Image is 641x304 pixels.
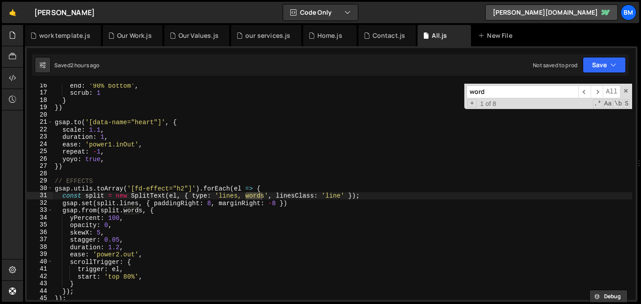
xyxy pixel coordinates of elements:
div: 2 hours ago [70,61,100,69]
span: Alt-Enter [603,85,621,98]
button: Code Only [283,4,358,20]
div: work template.js [39,31,90,40]
span: Toggle Replace mode [467,99,477,108]
div: Not saved to prod [533,61,577,69]
div: Our Values.js [179,31,219,40]
div: 35 [27,221,53,229]
div: 23 [27,133,53,141]
div: 28 [27,170,53,178]
div: our services.js [245,31,290,40]
div: 44 [27,288,53,295]
div: 34 [27,214,53,222]
div: 27 [27,162,53,170]
div: 22 [27,126,53,134]
div: 30 [27,185,53,192]
a: bm [621,4,637,20]
span: Search In Selection [624,99,629,108]
div: New File [478,31,515,40]
div: 18 [27,97,53,104]
div: 29 [27,177,53,185]
div: 26 [27,155,53,163]
div: [PERSON_NAME] [34,7,95,18]
div: 32 [27,199,53,207]
div: Saved [54,61,100,69]
div: 41 [27,265,53,273]
div: 16 [27,82,53,89]
div: 40 [27,258,53,266]
span: ​ [591,85,603,98]
span: Whole Word Search [613,99,623,108]
div: Home.js [317,31,342,40]
div: 21 [27,118,53,126]
div: All.js [432,31,447,40]
div: 17 [27,89,53,97]
div: 25 [27,148,53,155]
div: Contact.js [373,31,406,40]
span: 1 of 8 [477,100,500,108]
div: 24 [27,141,53,148]
span: CaseSensitive Search [603,99,613,108]
a: 🤙 [2,2,24,23]
div: 31 [27,192,53,199]
button: Save [583,57,626,73]
div: 39 [27,251,53,258]
div: 36 [27,229,53,236]
span: ​ [578,85,591,98]
div: 37 [27,236,53,243]
div: 42 [27,273,53,280]
div: 33 [27,207,53,214]
div: Our Work.js [117,31,152,40]
div: 19 [27,104,53,111]
div: 38 [27,243,53,251]
div: 20 [27,111,53,119]
span: RegExp Search [593,99,602,108]
div: 43 [27,280,53,288]
div: 45 [27,295,53,302]
button: Debug [589,290,628,303]
a: [PERSON_NAME][DOMAIN_NAME] [485,4,618,20]
input: Search for [467,85,578,98]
